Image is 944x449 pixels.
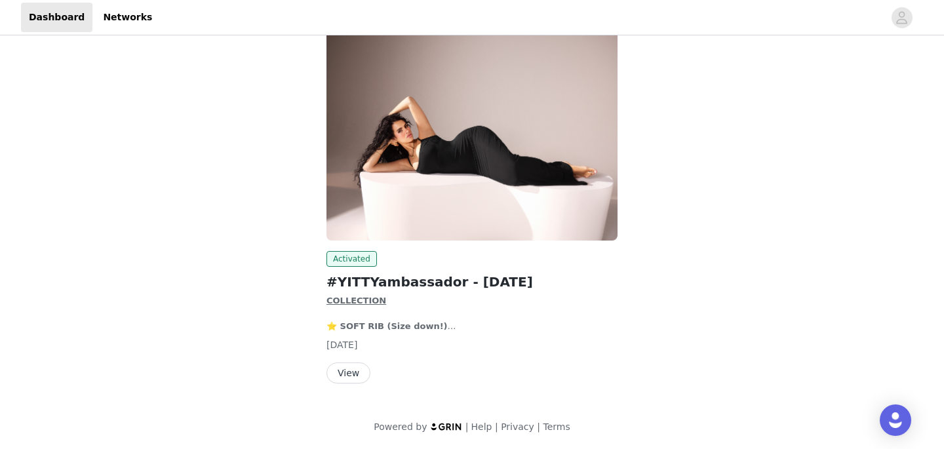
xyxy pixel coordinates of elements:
[465,421,469,432] span: |
[501,421,534,432] a: Privacy
[326,362,370,383] button: View
[880,404,911,436] div: Open Intercom Messenger
[374,421,427,432] span: Powered by
[95,3,160,32] a: Networks
[543,421,570,432] a: Terms
[326,296,386,305] strong: COLLECTION
[326,321,456,331] strong: ⭐️ SOFT RIB (Size down!)
[495,421,498,432] span: |
[21,3,92,32] a: Dashboard
[537,421,540,432] span: |
[326,340,357,350] span: [DATE]
[430,422,463,431] img: logo
[895,7,908,28] div: avatar
[326,22,618,241] img: YITTY
[471,421,492,432] a: Help
[326,272,618,292] h2: #YITTYambassador - [DATE]
[326,368,370,378] a: View
[326,251,377,267] span: Activated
